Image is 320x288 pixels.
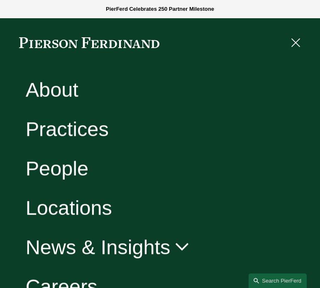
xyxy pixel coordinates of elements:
a: About [26,80,78,100]
a: People [26,158,88,179]
a: News & Insights [26,237,191,257]
a: Locations [26,198,112,218]
a: Practices [26,119,109,139]
a: Search this site [249,273,307,288]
